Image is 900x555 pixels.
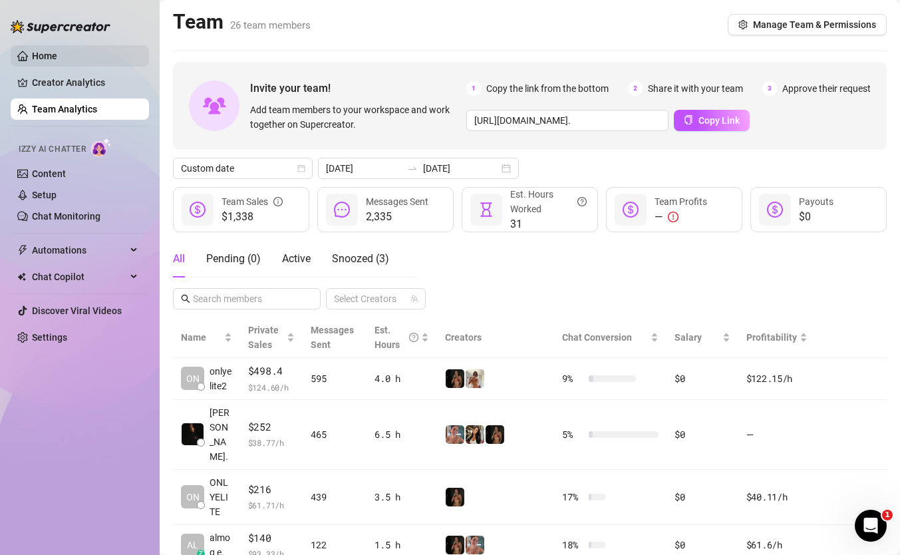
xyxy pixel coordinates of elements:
[486,81,609,96] span: Copy the link from the bottom
[181,330,222,345] span: Name
[375,323,418,352] div: Est. Hours
[248,363,295,379] span: $498.4
[91,138,112,157] img: AI Chatter
[674,110,750,131] button: Copy Link
[173,251,185,267] div: All
[311,538,359,552] div: 122
[746,490,808,504] div: $40.11 /h
[248,325,279,350] span: Private Sales
[466,369,484,388] img: Green
[728,14,887,35] button: Manage Team & Permissions
[222,209,283,225] span: $1,338
[222,194,283,209] div: Team Sales
[375,371,429,386] div: 4.0 h
[423,161,499,176] input: End date
[32,211,100,222] a: Chat Monitoring
[799,196,833,207] span: Payouts
[230,19,311,31] span: 26 team members
[210,405,232,464] span: [PERSON_NAME].
[334,202,350,218] span: message
[437,317,554,358] th: Creators
[186,371,200,386] span: ON
[282,252,311,265] span: Active
[466,425,484,444] img: AdelDahan
[19,143,86,156] span: Izzy AI Chatter
[668,212,678,222] span: exclamation-circle
[11,20,110,33] img: logo-BBDzfeDw.svg
[628,81,643,96] span: 2
[250,80,466,96] span: Invite your team!
[173,317,240,358] th: Name
[181,158,305,178] span: Custom date
[326,161,402,176] input: Start date
[32,72,138,93] a: Creator Analytics
[173,9,311,35] h2: Team
[767,202,783,218] span: dollar-circle
[562,538,583,552] span: 18 %
[446,536,464,554] img: the_bohema
[446,488,464,506] img: the_bohema
[311,371,359,386] div: 595
[562,427,583,442] span: 5 %
[248,436,295,449] span: $ 38.77 /h
[684,115,693,124] span: copy
[562,490,583,504] span: 17 %
[738,20,748,29] span: setting
[332,252,389,265] span: Snoozed ( 3 )
[577,187,587,216] span: question-circle
[675,538,730,552] div: $0
[375,427,429,442] div: 6.5 h
[675,490,730,504] div: $0
[32,104,97,114] a: Team Analytics
[410,295,418,303] span: team
[206,251,261,267] div: Pending ( 0 )
[248,530,295,546] span: $140
[273,194,283,209] span: info-circle
[186,490,200,504] span: ON
[366,196,428,207] span: Messages Sent
[446,425,464,444] img: Yarden
[32,168,66,179] a: Content
[311,427,359,442] div: 465
[250,102,461,132] span: Add team members to your workspace and work together on Supercreator.
[297,164,305,172] span: calendar
[210,364,232,393] span: onlyelite2
[510,216,587,232] span: 31
[32,51,57,61] a: Home
[782,81,871,96] span: Approve their request
[32,332,67,343] a: Settings
[210,475,232,519] span: ONLYELITE
[407,163,418,174] span: swap-right
[181,294,190,303] span: search
[655,209,707,225] div: —
[32,305,122,316] a: Discover Viral Videos
[466,81,481,96] span: 1
[32,240,126,261] span: Automations
[187,538,198,552] span: AL
[248,381,295,394] span: $ 124.60 /h
[32,266,126,287] span: Chat Copilot
[762,81,777,96] span: 3
[746,332,797,343] span: Profitability
[746,538,808,552] div: $61.6 /h
[17,245,28,256] span: thunderbolt
[623,202,639,218] span: dollar-circle
[17,272,26,281] img: Chat Copilot
[562,371,583,386] span: 9 %
[407,163,418,174] span: to
[746,371,808,386] div: $122.15 /h
[366,209,428,225] span: 2,335
[675,427,730,442] div: $0
[648,81,743,96] span: Share it with your team
[486,425,504,444] img: the_bohema
[409,323,418,352] span: question-circle
[32,190,57,200] a: Setup
[375,538,429,552] div: 1.5 h
[446,369,464,388] img: the_bohema
[248,482,295,498] span: $216
[311,325,354,350] span: Messages Sent
[311,490,359,504] div: 439
[675,332,702,343] span: Salary
[698,115,740,126] span: Copy Link
[466,536,484,554] img: Yarden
